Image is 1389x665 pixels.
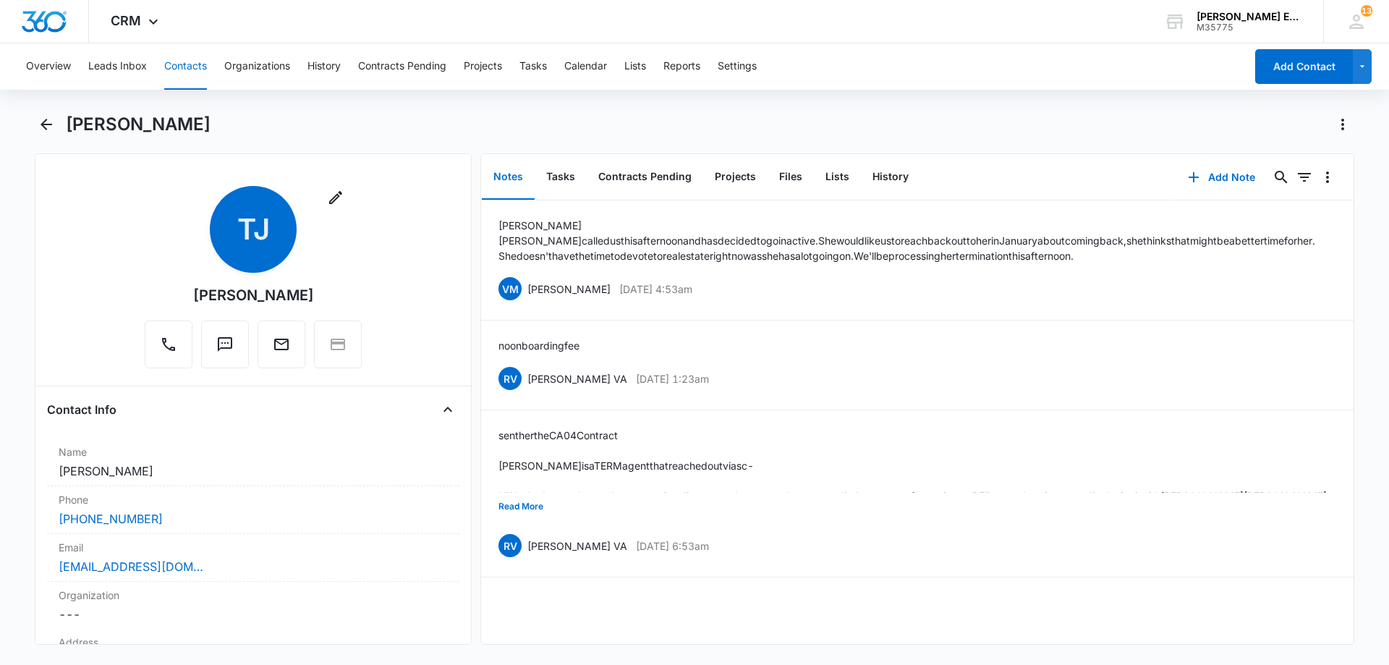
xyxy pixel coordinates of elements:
button: Projects [703,155,768,200]
button: Filters [1293,166,1316,189]
h1: [PERSON_NAME] [66,114,211,135]
p: [DATE] 6:53am [636,538,709,554]
p: [DATE] 4:53am [619,281,692,297]
button: Tasks [535,155,587,200]
span: TJ [210,186,297,273]
p: She doesn't have the time to devote to real estate right now as she has a lot going on. We'll be ... [498,248,1336,263]
button: Organizations [224,43,290,90]
div: notifications count [1361,5,1372,17]
button: Leads Inbox [88,43,147,90]
div: account name [1197,11,1302,22]
button: History [861,155,920,200]
p: sent her the CA 04 Contract [498,428,1336,443]
label: Phone [59,492,448,507]
button: Overview [26,43,71,90]
button: Tasks [519,43,547,90]
button: Lists [624,43,646,90]
a: [EMAIL_ADDRESS][DOMAIN_NAME] [59,558,203,575]
a: Call [145,343,192,355]
button: Contacts [164,43,207,90]
span: CRM [111,13,141,28]
p: [DATE] 1:23am [636,371,709,386]
button: Text [201,321,249,368]
button: Files [768,155,814,200]
p: Hi Alysha, I wanted to reach out to you since I just passed my renewal courses and in the process... [498,488,1336,519]
button: Projects [464,43,502,90]
p: [PERSON_NAME] VA [527,538,627,554]
button: Call [145,321,192,368]
span: 13 [1361,5,1372,17]
button: Close [436,398,459,421]
button: Overflow Menu [1316,166,1339,189]
button: Actions [1331,113,1354,136]
button: Back [35,113,57,136]
p: no onboarding fee [498,338,579,353]
p: [PERSON_NAME] [PERSON_NAME] called us this afternoon and has decided to go inactive. She would li... [498,218,1336,248]
div: [PERSON_NAME] [193,284,314,306]
button: Calendar [564,43,607,90]
a: [PHONE_NUMBER] [59,510,163,528]
button: Settings [718,43,757,90]
button: Read More [498,493,543,520]
button: Add Note [1173,160,1270,195]
div: Phone[PHONE_NUMBER] [47,486,459,534]
div: Name[PERSON_NAME] [47,439,459,486]
button: Contracts Pending [587,155,703,200]
dd: [PERSON_NAME] [59,462,448,480]
span: VM [498,277,522,300]
h4: Contact Info [47,401,116,418]
div: account id [1197,22,1302,33]
label: Address [59,635,448,650]
div: Email[EMAIL_ADDRESS][DOMAIN_NAME] [47,534,459,582]
a: Text [201,343,249,355]
dd: --- [59,606,448,623]
p: [PERSON_NAME] is a TERM agent that reached out via sc- [498,458,1336,473]
button: History [307,43,341,90]
label: Email [59,540,448,555]
div: Organization--- [47,582,459,629]
button: Lists [814,155,861,200]
button: Add Contact [1255,49,1353,84]
p: [PERSON_NAME] [527,281,611,297]
button: Search... [1270,166,1293,189]
label: Name [59,444,448,459]
label: Organization [59,588,448,603]
span: RV [498,534,522,557]
button: Email [258,321,305,368]
button: Notes [482,155,535,200]
button: Contracts Pending [358,43,446,90]
span: RV [498,367,522,390]
button: Reports [663,43,700,90]
p: [PERSON_NAME] VA [527,371,627,386]
a: Email [258,343,305,355]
